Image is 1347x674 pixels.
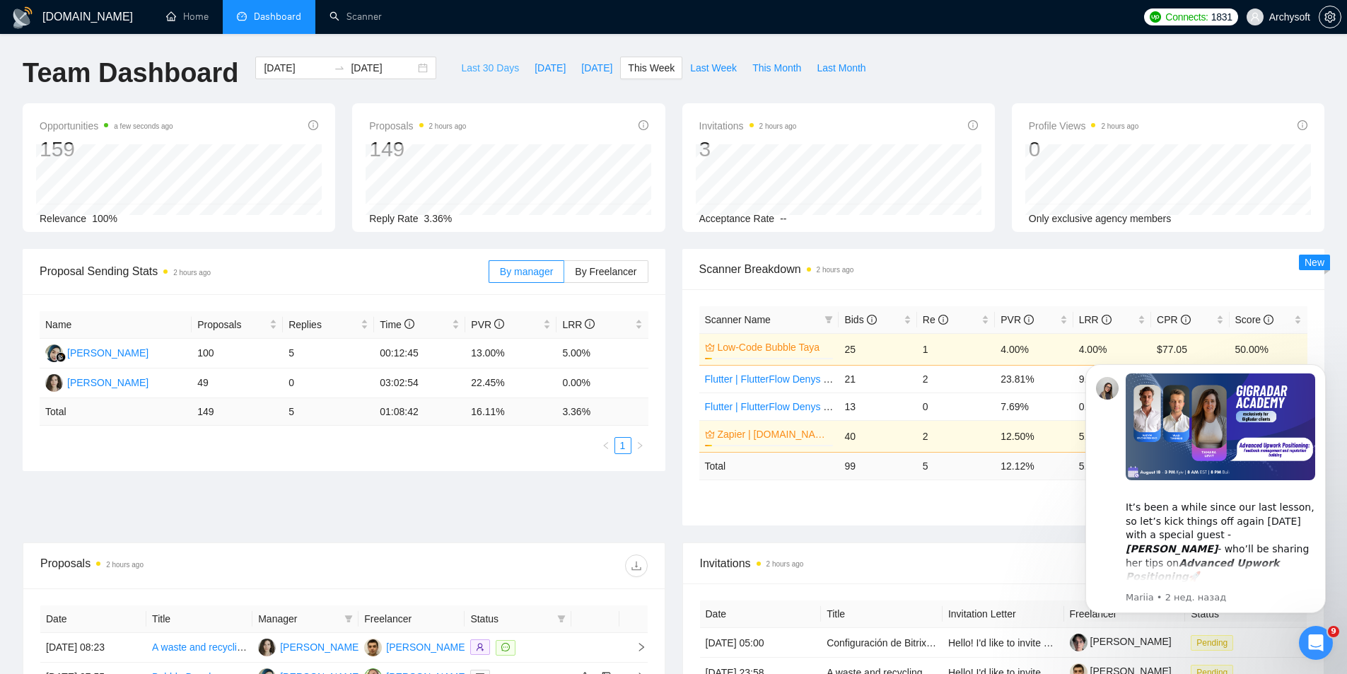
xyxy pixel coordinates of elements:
[40,136,173,163] div: 159
[1150,11,1161,23] img: upwork-logo.png
[839,420,916,452] td: 40
[626,560,647,571] span: download
[631,437,648,454] button: right
[759,122,797,130] time: 2 hours ago
[1328,626,1339,637] span: 9
[699,452,839,480] td: Total
[258,611,339,627] span: Manager
[67,345,148,361] div: [PERSON_NAME]
[557,615,566,623] span: filter
[628,60,675,76] span: This Week
[995,420,1073,452] td: 12.50%
[682,57,745,79] button: Last Week
[995,333,1073,365] td: 4.00%
[575,266,636,277] span: By Freelancer
[625,642,646,652] span: right
[369,213,418,224] span: Reply Rate
[369,117,466,134] span: Proposals
[699,136,797,163] div: 3
[330,11,382,23] a: searchScanner
[192,311,283,339] th: Proposals
[554,608,568,629] span: filter
[476,643,484,651] span: user-add
[1151,333,1229,365] td: $77.05
[573,57,620,79] button: [DATE]
[839,365,916,393] td: 21
[146,605,252,633] th: Title
[1319,6,1341,28] button: setting
[1064,351,1347,622] iframe: Intercom notifications сообщение
[11,6,34,29] img: logo
[40,311,192,339] th: Name
[494,319,504,329] span: info-circle
[114,122,173,130] time: a few seconds ago
[636,441,644,450] span: right
[766,560,804,568] time: 2 hours ago
[821,600,943,628] th: Title
[968,120,978,130] span: info-circle
[1181,315,1191,325] span: info-circle
[620,57,682,79] button: This Week
[23,57,238,90] h1: Team Dashboard
[839,393,916,420] td: 13
[40,213,86,224] span: Relevance
[1029,213,1172,224] span: Only exclusive agency members
[45,347,148,358] a: NA[PERSON_NAME]
[173,269,211,277] time: 2 hours ago
[1230,333,1307,365] td: 50.00%
[1102,315,1112,325] span: info-circle
[1298,120,1307,130] span: info-circle
[527,57,573,79] button: [DATE]
[283,368,374,398] td: 0
[597,437,614,454] li: Previous Page
[556,368,648,398] td: 0.00%
[192,339,283,368] td: 100
[192,398,283,426] td: 149
[404,319,414,329] span: info-circle
[827,637,1105,649] a: Configuración de Bitrix24 para Ajuste de Procesos Comerciales
[705,373,908,385] a: Flutter | FlutterFlow Denys template (M,W,F,S)
[917,333,995,365] td: 1
[615,438,631,453] a: 1
[1165,9,1208,25] span: Connects:
[283,398,374,426] td: 5
[252,605,358,633] th: Manager
[308,120,318,130] span: info-circle
[166,11,209,23] a: homeHome
[358,605,465,633] th: Freelancer
[342,608,356,629] span: filter
[844,314,876,325] span: Bids
[146,633,252,663] td: A waste and recycling mobile app demo for both our individual and business customers through Replit
[258,639,276,656] img: AS
[1029,136,1139,163] div: 0
[1264,315,1273,325] span: info-circle
[92,213,117,224] span: 100%
[237,11,247,21] span: dashboard
[1319,11,1341,23] span: setting
[562,319,595,330] span: LRR
[839,452,916,480] td: 99
[280,639,361,655] div: [PERSON_NAME]
[700,628,822,658] td: [DATE] 05:00
[1029,117,1139,134] span: Profile Views
[1235,314,1273,325] span: Score
[780,213,786,224] span: --
[867,315,877,325] span: info-circle
[364,639,382,656] img: DO
[264,60,328,76] input: Start date
[943,600,1064,628] th: Invitation Letter
[597,437,614,454] button: left
[839,333,916,365] td: 25
[254,11,301,23] span: Dashboard
[40,554,344,577] div: Proposals
[1250,12,1260,22] span: user
[45,376,148,388] a: AS[PERSON_NAME]
[995,393,1073,420] td: 7.69%
[705,429,715,439] span: crown
[917,365,995,393] td: 2
[917,452,995,480] td: 5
